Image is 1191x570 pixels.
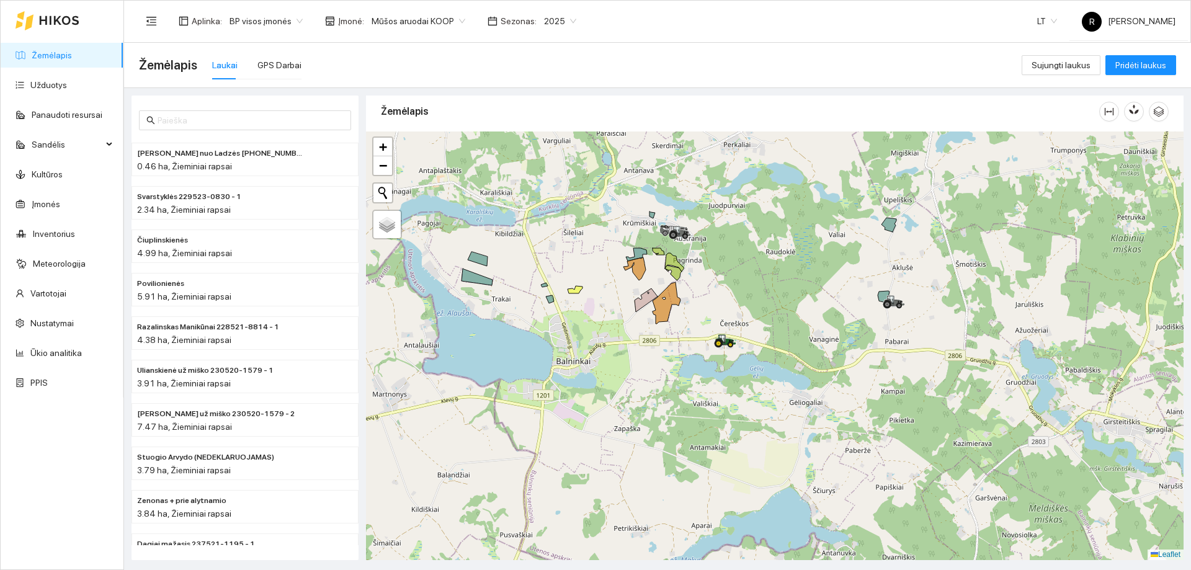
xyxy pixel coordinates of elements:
a: PPIS [30,378,48,388]
span: Paškevičiaus Felikso nuo Ladzės (2) 229525-2470 - 2 [137,148,303,159]
span: [PERSON_NAME] [1082,16,1175,26]
span: Sujungti laukus [1032,58,1091,72]
button: Initiate a new search [373,184,392,202]
span: 3.84 ha, Žieminiai rapsai [137,509,231,519]
span: Aplinka : [192,14,222,28]
button: Pridėti laukus [1105,55,1176,75]
span: 3.79 ha, Žieminiai rapsai [137,465,231,475]
span: Povilionienės [137,278,184,290]
a: Nustatymai [30,318,74,328]
span: 0.46 ha, Žieminiai rapsai [137,161,232,171]
span: shop [325,16,335,26]
span: layout [179,16,189,26]
span: R [1089,12,1095,32]
a: Meteorologija [33,259,86,269]
span: Stuogio Arvydo (NEDEKLARUOJAMAS) [137,452,274,463]
input: Paieška [158,114,344,127]
span: 3.91 ha, Žieminiai rapsai [137,378,231,388]
span: Sandėlis [32,132,102,157]
span: 7.47 ha, Žieminiai rapsai [137,422,232,432]
a: Zoom out [373,156,392,175]
a: Pridėti laukus [1105,60,1176,70]
span: Ulianskienė už miško 230520-1579 - 1 [137,365,274,376]
a: Kultūros [32,169,63,179]
span: − [379,158,387,173]
a: Leaflet [1151,550,1180,559]
a: Užduotys [30,80,67,90]
a: Vartotojai [30,288,66,298]
span: calendar [488,16,497,26]
span: LT [1037,12,1057,30]
span: Razalinskas Manikūnai 228521-8814 - 1 [137,321,279,333]
button: menu-fold [139,9,164,33]
span: Įmonė : [338,14,364,28]
span: Sezonas : [501,14,537,28]
span: Žemėlapis [139,55,197,75]
a: Zoom in [373,138,392,156]
a: Inventorius [33,229,75,239]
span: column-width [1100,107,1118,117]
div: Laukai [212,58,238,72]
a: Panaudoti resursai [32,110,102,120]
span: Mūšos aruodai KOOP [372,12,465,30]
span: Nakvosienė už miško 230520-1579 - 2 [137,408,295,420]
span: 5.91 ha, Žieminiai rapsai [137,292,231,301]
span: 2.34 ha, Žieminiai rapsai [137,205,231,215]
span: 4.99 ha, Žieminiai rapsai [137,248,232,258]
span: Pridėti laukus [1115,58,1166,72]
a: Žemėlapis [32,50,72,60]
button: column-width [1099,102,1119,122]
span: menu-fold [146,16,157,27]
span: Čiuplinskienės [137,234,188,246]
span: 4.38 ha, Žieminiai rapsai [137,335,231,345]
button: Sujungti laukus [1022,55,1100,75]
a: Sujungti laukus [1022,60,1100,70]
span: 2025 [544,12,576,30]
a: Įmonės [32,199,60,209]
a: Layers [373,211,401,238]
span: Svarstyklės 229523-0830 - 1 [137,191,241,203]
div: GPS Darbai [257,58,301,72]
span: Zenonas + prie alytnamio [137,495,226,507]
span: Dagiai mažasis 237521-1195 - 1 [137,538,255,550]
span: BP visos įmonės [230,12,303,30]
a: Ūkio analitika [30,348,82,358]
div: Žemėlapis [381,94,1099,129]
span: + [379,139,387,154]
span: search [146,116,155,125]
